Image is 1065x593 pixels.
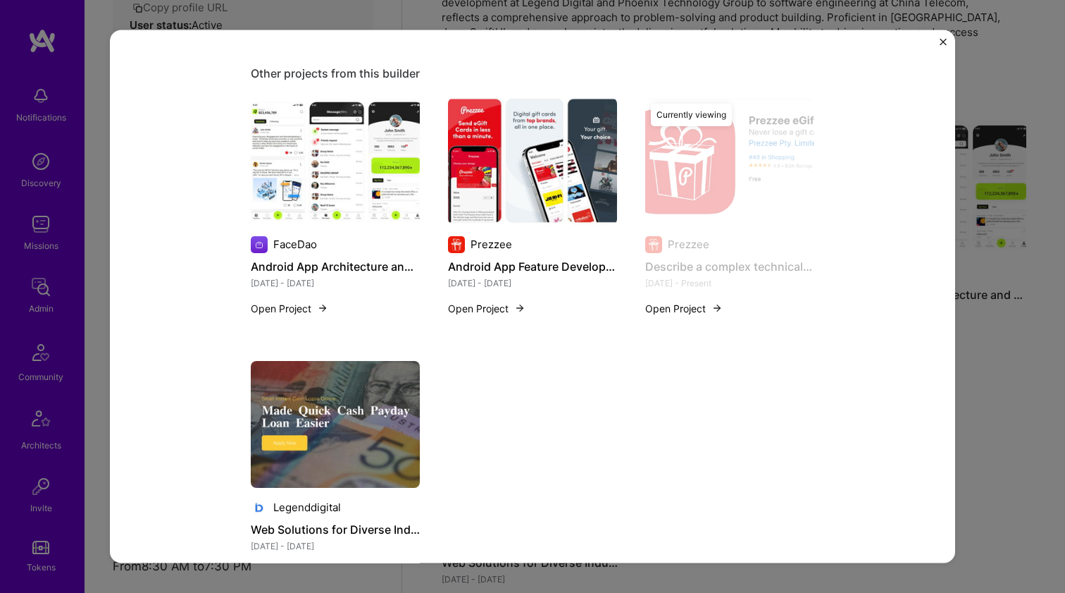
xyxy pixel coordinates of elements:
img: Describe a complex technical challenge you faced and how you handled it. [645,97,814,224]
button: Open Project [448,300,525,315]
img: Android App Feature Development [448,97,617,224]
div: Currently viewing [651,103,732,126]
h4: Web Solutions for Diverse Industries [251,520,420,538]
img: Company logo [251,236,268,252]
div: Legenddigital [273,500,341,515]
div: FaceDao [273,237,317,252]
div: Other projects from this builder [251,66,814,80]
h4: Android App Feature Development [448,257,617,275]
div: [DATE] - [DATE] [251,538,420,553]
img: Web Solutions for Diverse Industries [251,360,420,487]
img: arrow-right [514,302,525,314]
button: Close [940,38,947,53]
img: Android App Architecture and Team Leadership [251,97,420,224]
img: Company logo [251,499,268,515]
img: arrow-right [317,302,328,314]
div: [DATE] - [DATE] [448,275,617,290]
img: arrow-right [711,302,723,314]
img: Company logo [448,236,465,252]
div: [DATE] - [DATE] [251,275,420,290]
button: Open Project [645,300,723,315]
button: Open Project [251,300,328,315]
h4: Android App Architecture and Team Leadership [251,257,420,275]
div: Prezzee [471,237,512,252]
